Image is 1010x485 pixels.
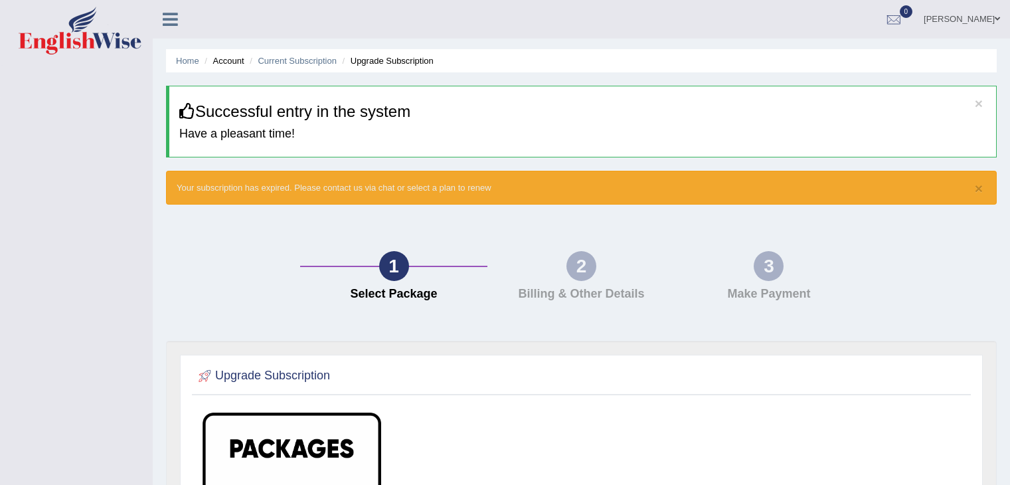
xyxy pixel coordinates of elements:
[179,128,986,141] h4: Have a pleasant time!
[682,288,856,301] h4: Make Payment
[379,251,409,281] div: 1
[975,96,983,110] button: ×
[195,366,330,386] h2: Upgrade Subscription
[201,54,244,67] li: Account
[307,288,481,301] h4: Select Package
[166,171,997,205] div: Your subscription has expired. Please contact us via chat or select a plan to renew
[176,56,199,66] a: Home
[494,288,668,301] h4: Billing & Other Details
[566,251,596,281] div: 2
[339,54,434,67] li: Upgrade Subscription
[258,56,337,66] a: Current Subscription
[754,251,784,281] div: 3
[975,181,983,195] button: ×
[179,103,986,120] h3: Successful entry in the system
[900,5,913,18] span: 0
